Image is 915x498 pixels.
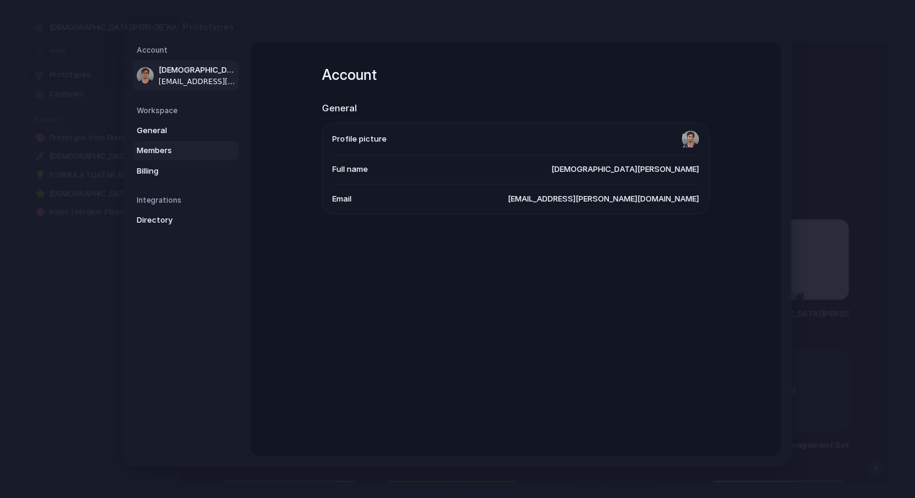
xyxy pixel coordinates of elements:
[332,133,387,145] span: Profile picture
[508,193,699,205] span: [EMAIL_ADDRESS][PERSON_NAME][DOMAIN_NAME]
[332,193,352,205] span: Email
[133,121,238,140] a: General
[133,61,238,91] a: [DEMOGRAPHIC_DATA][PERSON_NAME][EMAIL_ADDRESS][PERSON_NAME][DOMAIN_NAME]
[551,163,699,175] span: [DEMOGRAPHIC_DATA][PERSON_NAME]
[133,211,238,230] a: Directory
[137,145,214,157] span: Members
[137,214,214,226] span: Directory
[133,162,238,181] a: Billing
[332,163,368,175] span: Full name
[137,125,214,137] span: General
[137,195,238,206] h5: Integrations
[159,76,236,87] span: [EMAIL_ADDRESS][PERSON_NAME][DOMAIN_NAME]
[322,64,709,86] h1: Account
[137,105,238,116] h5: Workspace
[159,64,236,76] span: [DEMOGRAPHIC_DATA][PERSON_NAME]
[137,45,238,56] h5: Account
[322,102,709,116] h2: General
[133,141,238,160] a: Members
[137,165,214,177] span: Billing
